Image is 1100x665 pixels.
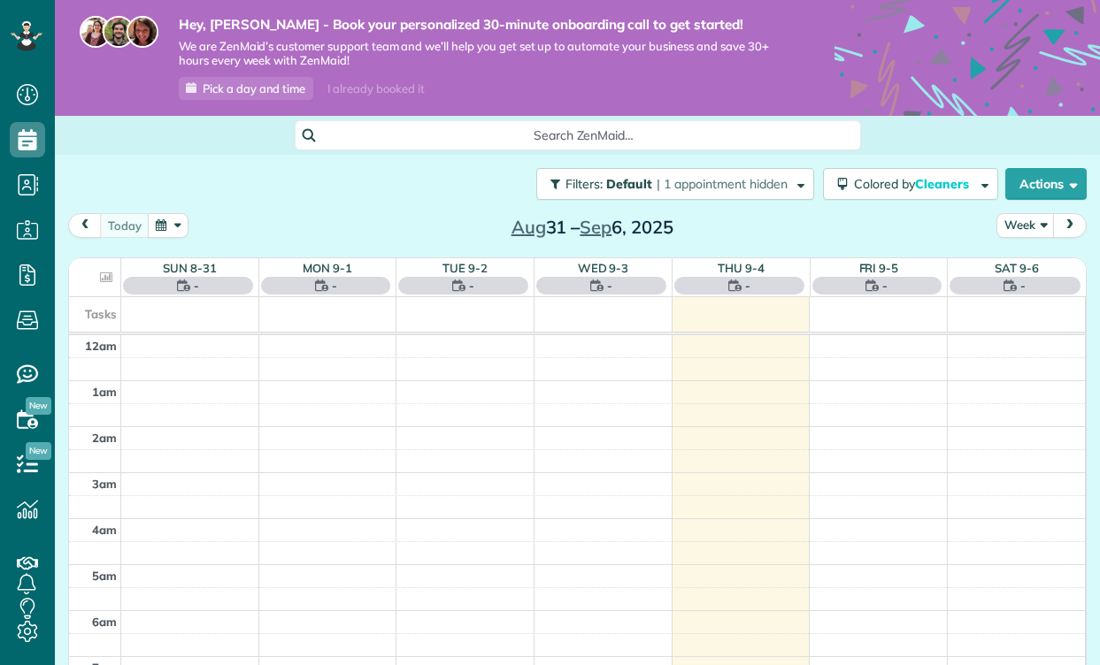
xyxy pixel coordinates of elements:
span: - [745,277,750,294]
span: - [194,277,199,294]
span: We are ZenMaid’s customer support team and we’ll help you get set up to automate your business an... [179,39,781,69]
span: Pick a day and time [203,81,305,96]
span: 12am [85,339,117,353]
span: New [26,397,51,415]
button: next [1053,213,1087,237]
h2: 31 – 6, 2025 [481,218,703,237]
button: Actions [1005,168,1087,200]
span: 3am [92,477,117,491]
span: - [607,277,612,294]
button: Filters: Default | 1 appointment hidden [536,168,814,200]
a: Sun 8-31 [163,261,217,275]
span: Tasks [85,307,117,321]
a: Wed 9-3 [578,261,629,275]
span: 4am [92,523,117,537]
strong: Hey, [PERSON_NAME] - Book your personalized 30-minute onboarding call to get started! [179,16,781,34]
span: Default [606,176,653,192]
a: Fri 9-5 [859,261,899,275]
button: prev [68,213,102,237]
span: - [1020,277,1026,294]
img: maria-72a9807cf96188c08ef61303f053569d2e2a8a1cde33d635c8a3ac13582a053d.jpg [80,16,112,48]
span: - [469,277,474,294]
img: michelle-19f622bdf1676172e81f8f8fba1fb50e276960ebfe0243fe18214015130c80e4.jpg [127,16,158,48]
span: - [882,277,888,294]
span: 2am [92,431,117,445]
span: Filters: [565,176,603,192]
span: Sep [580,216,612,238]
span: 1am [92,385,117,399]
a: Tue 9-2 [442,261,488,275]
span: - [332,277,337,294]
span: Colored by [854,176,975,192]
a: Pick a day and time [179,77,313,100]
a: Thu 9-4 [718,261,765,275]
a: Filters: Default | 1 appointment hidden [527,168,814,200]
span: Aug [512,216,546,238]
span: New [26,442,51,460]
a: Mon 9-1 [303,261,352,275]
div: I already booked it [317,78,435,100]
span: | 1 appointment hidden [657,176,788,192]
img: jorge-587dff0eeaa6aab1f244e6dc62b8924c3b6ad411094392a53c71c6c4a576187d.jpg [103,16,135,48]
span: 5am [92,569,117,583]
button: today [100,213,150,237]
span: 6am [92,615,117,629]
a: Sat 9-6 [995,261,1039,275]
button: Colored byCleaners [823,168,998,200]
button: Week [996,213,1055,237]
span: Cleaners [915,176,972,192]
